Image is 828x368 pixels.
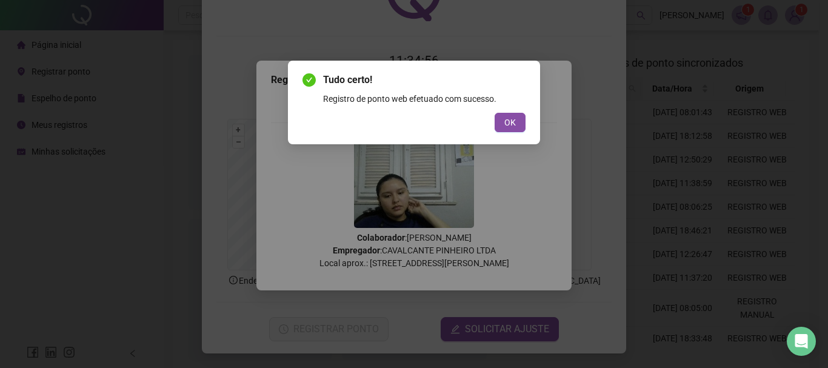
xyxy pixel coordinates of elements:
div: Open Intercom Messenger [787,327,816,356]
span: Tudo certo! [323,73,526,87]
button: OK [495,113,526,132]
span: check-circle [302,73,316,87]
div: Registro de ponto web efetuado com sucesso. [323,92,526,105]
span: OK [504,116,516,129]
